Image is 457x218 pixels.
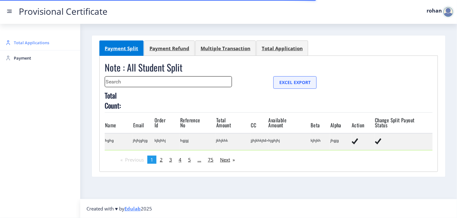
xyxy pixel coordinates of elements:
span: 3 [169,157,172,163]
input: Search [105,76,232,87]
td: hjghjhj [268,133,311,150]
label: rohan [427,8,442,13]
span: Total Applications [14,39,75,46]
td: jjhjkhkjtd> [251,133,268,150]
th: Beta [310,112,330,133]
a: Next page [217,156,238,164]
ul: Pagination [105,156,433,164]
div: Payment Split [105,45,138,51]
span: 1 [150,157,153,163]
button: Excel Export [273,76,317,89]
th: Name [105,112,133,133]
span: Created with ♥ by 2025 [87,205,152,212]
span: 4 [179,157,181,163]
span: kjhjkh [311,138,321,143]
th: Action [352,112,375,133]
span: 75 [208,157,213,163]
th: Reference No [180,112,216,133]
td: jhjhjghjg [133,133,154,150]
div: Multiple Transaction [201,45,250,51]
td: hghg [105,133,133,150]
td: hgjgj [180,133,216,150]
td: jkhjkhk [216,133,251,150]
h3: Note : All Student Split [105,61,433,74]
a: Provisional Certificate [13,8,114,15]
th: Order Id [154,112,180,133]
div: Total Application [262,45,303,51]
th: CC [251,112,268,133]
a: Edulab [124,205,141,212]
b: Total Count: [105,90,121,110]
td: kjbjhhj [154,133,180,150]
span: 5 [188,157,191,163]
th: Total Amount [216,112,251,133]
span: ... [197,157,201,163]
span: Payment [14,54,75,62]
th: Email [133,112,154,133]
th: Available Amount [268,112,311,133]
div: Payment Refund [150,45,189,51]
th: Change Split Payout Status [375,112,433,133]
span: jhgjg [330,138,339,143]
span: Previous [125,157,144,163]
th: Alpha [330,112,351,133]
span: 2 [160,157,163,163]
